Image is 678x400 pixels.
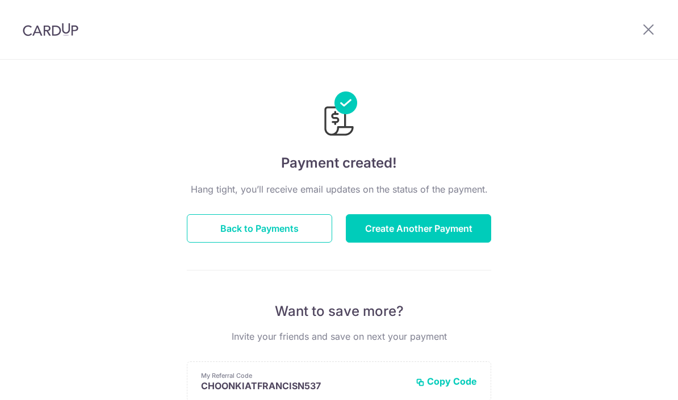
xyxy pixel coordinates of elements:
img: CardUp [23,23,78,36]
button: Create Another Payment [346,214,491,243]
button: Back to Payments [187,214,332,243]
h4: Payment created! [187,153,491,173]
button: Copy Code [416,376,477,387]
p: Hang tight, you’ll receive email updates on the status of the payment. [187,182,491,196]
p: Invite your friends and save on next your payment [187,330,491,343]
p: My Referral Code [201,371,407,380]
p: Want to save more? [187,302,491,320]
p: CHOONKIATFRANCISN537 [201,380,407,391]
img: Payments [321,91,357,139]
